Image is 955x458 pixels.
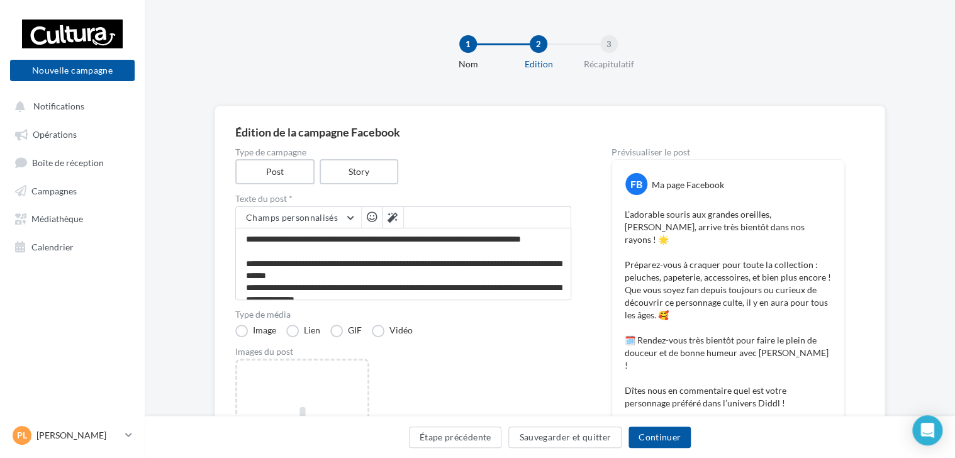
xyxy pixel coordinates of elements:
[8,206,137,229] a: Médiathèque
[10,423,135,447] a: PL [PERSON_NAME]
[612,148,844,157] div: Prévisualiser le post
[459,35,477,53] div: 1
[31,213,83,224] span: Médiathèque
[508,427,622,448] button: Sauvegarder et quitter
[320,159,399,184] label: Story
[235,310,571,319] label: Type de média
[286,325,320,337] label: Lien
[652,179,724,191] div: Ma page Facebook
[235,159,315,184] label: Post
[8,179,137,201] a: Campagnes
[36,429,120,442] p: [PERSON_NAME]
[428,58,508,70] div: Nom
[235,126,864,138] div: Édition de la campagne Facebook
[33,129,77,140] span: Opérations
[235,194,571,203] label: Texte du post *
[10,60,135,81] button: Nouvelle campagne
[530,35,547,53] div: 2
[236,207,361,228] button: Champs personnalisés
[33,101,84,111] span: Notifications
[8,150,137,174] a: Boîte de réception
[235,325,276,337] label: Image
[8,235,137,257] a: Calendrier
[8,94,132,117] button: Notifications
[372,325,413,337] label: Vidéo
[330,325,362,337] label: GIF
[600,35,618,53] div: 3
[569,58,649,70] div: Récapitulatif
[625,208,831,410] p: L’adorable souris aux grandes oreilles, [PERSON_NAME], arrive très bientôt dans nos rayons ! 🌟 Pr...
[31,185,77,196] span: Campagnes
[8,122,137,145] a: Opérations
[235,347,571,356] div: Images du post
[498,58,579,70] div: Edition
[246,212,338,223] span: Champs personnalisés
[31,241,74,252] span: Calendrier
[628,427,691,448] button: Continuer
[912,415,942,445] div: Open Intercom Messenger
[32,157,104,167] span: Boîte de réception
[17,429,27,442] span: PL
[625,173,647,195] div: FB
[409,427,502,448] button: Étape précédente
[235,148,571,157] label: Type de campagne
